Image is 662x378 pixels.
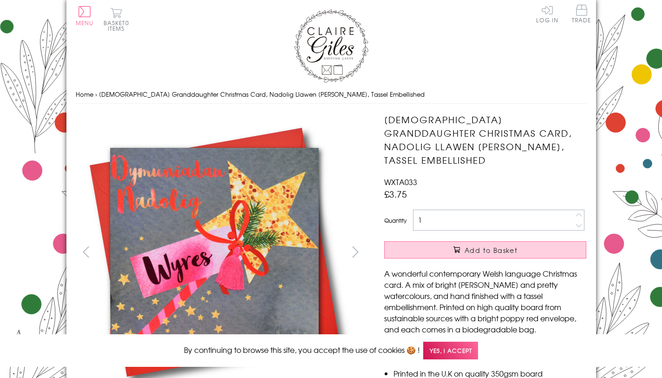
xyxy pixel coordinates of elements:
button: next [345,241,366,262]
label: Quantity [384,216,406,225]
button: Menu [76,6,94,26]
span: [DEMOGRAPHIC_DATA] Granddaughter Christmas Card, Nadolig Llawen [PERSON_NAME], Tassel Embellished [99,90,425,99]
button: prev [76,241,97,262]
span: › [95,90,97,99]
span: £3.75 [384,187,407,200]
a: Trade [572,5,591,25]
a: Home [76,90,93,99]
span: Yes, I accept [423,342,478,360]
a: Log In [536,5,558,23]
span: Trade [572,5,591,23]
button: Add to Basket [384,241,586,259]
span: WXTA033 [384,176,417,187]
span: Add to Basket [465,245,518,255]
h1: [DEMOGRAPHIC_DATA] Granddaughter Christmas Card, Nadolig Llawen [PERSON_NAME], Tassel Embellished [384,113,586,166]
span: Menu [76,19,94,27]
span: 0 items [108,19,129,33]
nav: breadcrumbs [76,85,587,104]
button: Basket0 items [104,7,129,31]
p: A wonderful contemporary Welsh language Christmas card. A mix of bright [PERSON_NAME] and pretty ... [384,268,586,335]
img: Claire Giles Greetings Cards [294,9,368,83]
